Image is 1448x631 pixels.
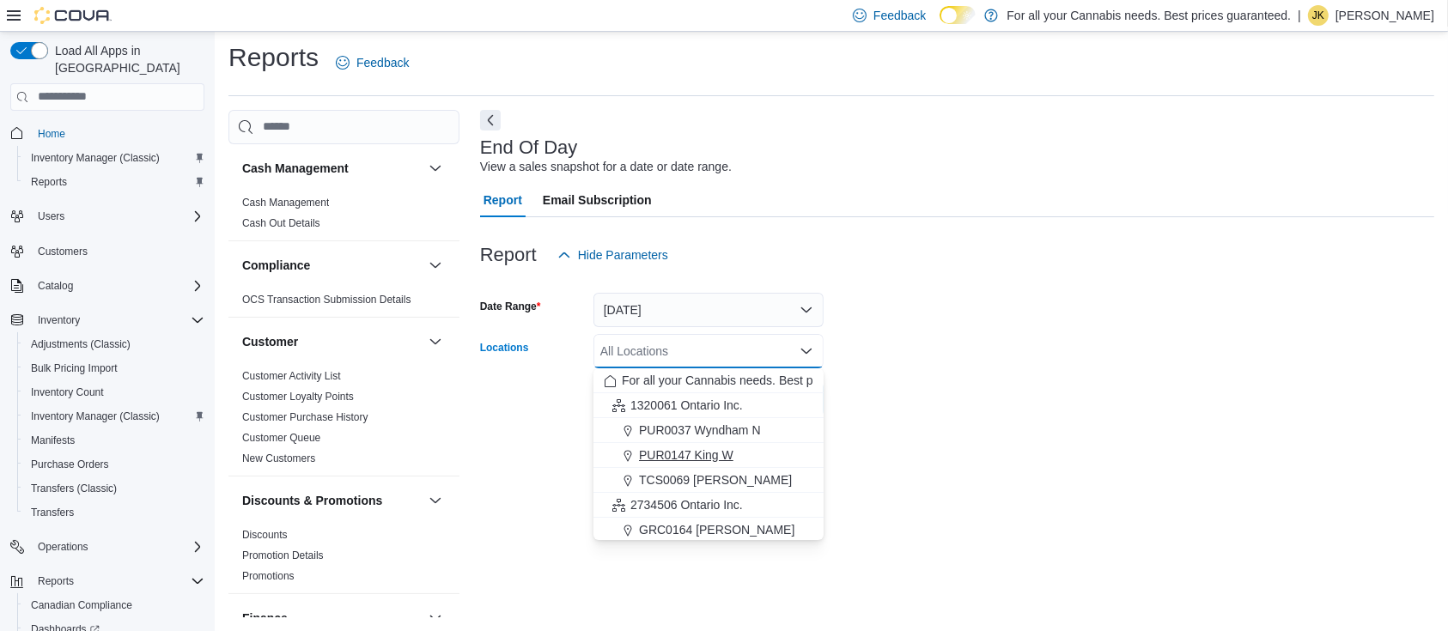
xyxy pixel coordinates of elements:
[3,274,211,298] button: Catalog
[630,397,743,414] span: 1320061 Ontario Inc.
[1312,5,1324,26] span: JK
[24,334,204,355] span: Adjustments (Classic)
[17,170,211,194] button: Reports
[17,501,211,525] button: Transfers
[38,540,88,554] span: Operations
[24,454,116,475] a: Purchase Orders
[242,431,320,445] span: Customer Queue
[24,502,204,523] span: Transfers
[242,610,422,627] button: Finance
[425,608,446,628] button: Finance
[639,422,761,439] span: PUR0037 Wyndham N
[31,241,94,262] a: Customers
[242,411,368,423] a: Customer Purchase History
[38,574,74,588] span: Reports
[242,410,368,424] span: Customer Purchase History
[480,300,541,313] label: Date Range
[622,372,906,389] span: For all your Cannabis needs. Best prices guaranteed.
[242,160,422,177] button: Cash Management
[24,148,204,168] span: Inventory Manager (Classic)
[17,476,211,501] button: Transfers (Classic)
[17,428,211,452] button: Manifests
[38,279,73,293] span: Catalog
[242,369,341,383] span: Customer Activity List
[3,204,211,228] button: Users
[480,341,529,355] label: Locations
[31,337,131,351] span: Adjustments (Classic)
[31,482,117,495] span: Transfers (Classic)
[242,391,354,403] a: Customer Loyalty Points
[24,382,111,403] a: Inventory Count
[31,537,204,557] span: Operations
[593,418,824,443] button: PUR0037 Wyndham N
[242,257,310,274] h3: Compliance
[551,238,675,272] button: Hide Parameters
[242,570,295,582] a: Promotions
[17,452,211,476] button: Purchase Orders
[242,610,288,627] h3: Finance
[242,217,320,229] a: Cash Out Details
[639,521,794,538] span: GRC0164 [PERSON_NAME]
[31,361,118,375] span: Bulk Pricing Import
[31,206,204,227] span: Users
[24,430,204,451] span: Manifests
[242,529,288,541] a: Discounts
[480,158,732,176] div: View a sales snapshot for a date or date range.
[24,595,204,616] span: Canadian Compliance
[24,406,204,427] span: Inventory Manager (Classic)
[17,404,211,428] button: Inventory Manager (Classic)
[24,334,137,355] a: Adjustments (Classic)
[242,257,422,274] button: Compliance
[940,6,976,24] input: Dark Mode
[639,471,792,488] span: TCS0069 [PERSON_NAME]
[34,7,112,24] img: Cova
[31,310,204,331] span: Inventory
[543,183,652,217] span: Email Subscription
[24,172,74,192] a: Reports
[593,518,824,543] button: GRC0164 [PERSON_NAME]
[425,331,446,352] button: Customer
[800,344,813,358] button: Close list of options
[940,24,940,25] span: Dark Mode
[38,245,88,258] span: Customers
[31,310,87,331] button: Inventory
[484,183,522,217] span: Report
[17,356,211,380] button: Bulk Pricing Import
[480,245,537,265] h3: Report
[242,293,411,306] span: OCS Transaction Submission Details
[31,571,81,592] button: Reports
[480,110,501,130] button: Next
[24,478,204,499] span: Transfers (Classic)
[17,332,211,356] button: Adjustments (Classic)
[24,595,139,616] a: Canadian Compliance
[242,452,315,465] span: New Customers
[242,333,422,350] button: Customer
[31,276,80,296] button: Catalog
[242,294,411,306] a: OCS Transaction Submission Details
[31,123,204,144] span: Home
[38,313,80,327] span: Inventory
[593,393,824,418] button: 1320061 Ontario Inc.
[593,368,824,393] button: For all your Cannabis needs. Best prices guaranteed.
[31,276,204,296] span: Catalog
[24,502,81,523] a: Transfers
[873,7,926,24] span: Feedback
[480,137,578,158] h3: End Of Day
[242,333,298,350] h3: Customer
[593,293,824,327] button: [DATE]
[31,537,95,557] button: Operations
[31,206,71,227] button: Users
[17,593,211,617] button: Canadian Compliance
[31,385,104,399] span: Inventory Count
[578,246,668,264] span: Hide Parameters
[3,535,211,559] button: Operations
[228,525,459,593] div: Discounts & Promotions
[356,54,409,71] span: Feedback
[31,124,72,144] a: Home
[242,196,329,209] span: Cash Management
[1335,5,1434,26] p: [PERSON_NAME]
[242,216,320,230] span: Cash Out Details
[228,289,459,317] div: Compliance
[31,175,67,189] span: Reports
[425,255,446,276] button: Compliance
